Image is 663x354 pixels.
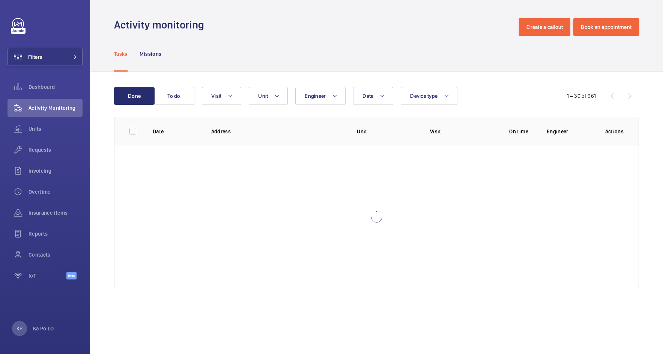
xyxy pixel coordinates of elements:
[202,87,241,105] button: Visit
[153,128,199,135] p: Date
[519,18,570,36] button: Create a callout
[29,230,83,237] span: Reports
[29,251,83,258] span: Contacts
[140,50,162,58] p: Missions
[114,87,155,105] button: Done
[28,53,42,61] span: Filters
[573,18,639,36] button: Book an appointment
[66,272,77,279] span: Beta
[211,128,345,135] p: Address
[305,93,326,99] span: Engineer
[605,128,624,135] p: Actions
[29,209,83,217] span: Insurance items
[154,87,194,105] button: To do
[353,87,393,105] button: Date
[33,325,54,332] p: Ka Po LO
[503,128,535,135] p: On time
[29,83,83,91] span: Dashboard
[211,93,221,99] span: Visit
[29,146,83,154] span: Requests
[29,188,83,196] span: Overtime
[8,48,83,66] button: Filters
[29,272,66,279] span: IoT
[547,128,593,135] p: Engineer
[362,93,373,99] span: Date
[258,93,268,99] span: Unit
[114,50,128,58] p: Tasks
[295,87,346,105] button: Engineer
[29,125,83,133] span: Units
[29,104,83,112] span: Activity Monitoring
[410,93,437,99] span: Device type
[567,92,596,100] div: 1 – 30 of 961
[249,87,288,105] button: Unit
[430,128,491,135] p: Visit
[357,128,418,135] p: Unit
[29,167,83,175] span: Invoicing
[114,18,209,32] h1: Activity monitoring
[401,87,457,105] button: Device type
[17,325,23,332] p: KP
